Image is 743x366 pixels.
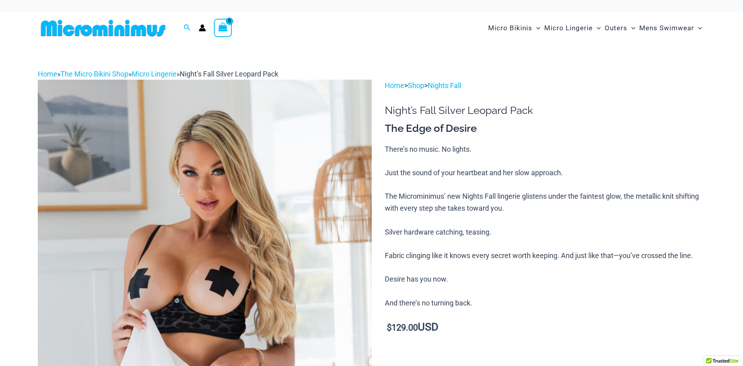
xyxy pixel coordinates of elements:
a: Home [38,70,57,78]
span: Menu Toggle [694,18,702,38]
img: MM SHOP LOGO FLAT [38,19,169,37]
span: Micro Bikinis [488,18,532,38]
h1: Night’s Fall Silver Leopard Pack [385,104,705,117]
a: View Shopping Cart, empty [214,19,232,37]
p: > > [385,80,705,92]
span: Menu Toggle [532,18,540,38]
a: Nights Fall [428,81,461,90]
p: There’s no music. No lights. Just the sound of your heartbeat and her slow approach. The Micromin... [385,143,705,309]
span: Menu Toggle [593,18,601,38]
bdi: 129.00 [387,323,418,333]
span: $ [387,323,392,333]
h3: The Edge of Desire [385,122,705,135]
a: OutersMenu ToggleMenu Toggle [603,16,637,40]
a: Home [385,81,404,90]
span: » » » [38,70,278,78]
a: Shop [408,81,424,90]
a: Micro LingerieMenu ToggleMenu Toggle [542,16,603,40]
span: Outers [605,18,627,38]
a: The Micro Bikini Shop [60,70,128,78]
a: Search icon link [184,23,191,33]
p: USD [385,321,705,334]
span: Night’s Fall Silver Leopard Pack [180,70,278,78]
a: Account icon link [199,24,206,31]
a: Mens SwimwearMenu ToggleMenu Toggle [637,16,704,40]
span: Menu Toggle [627,18,635,38]
a: Micro BikinisMenu ToggleMenu Toggle [486,16,542,40]
span: Mens Swimwear [639,18,694,38]
nav: Site Navigation [485,15,706,41]
span: Micro Lingerie [544,18,593,38]
a: Micro Lingerie [132,70,177,78]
